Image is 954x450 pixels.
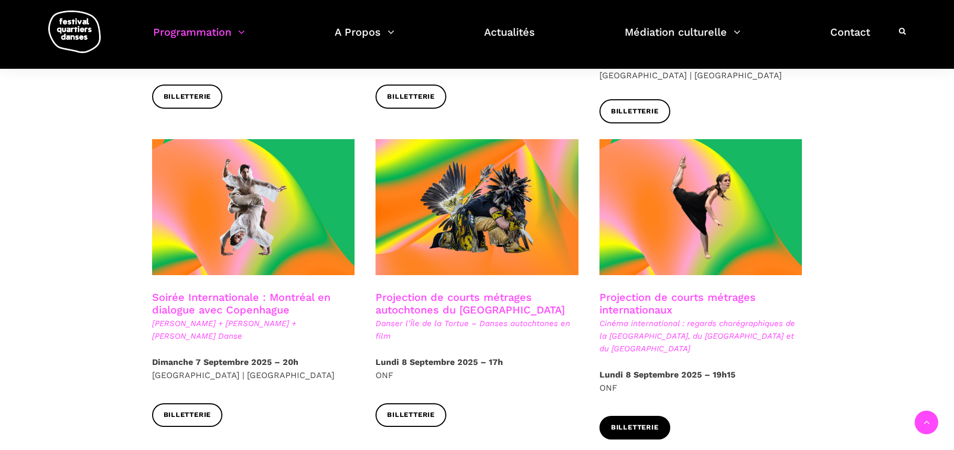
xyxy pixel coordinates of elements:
[376,403,446,427] a: Billetterie
[387,410,435,421] span: Billetterie
[484,23,535,54] a: Actualités
[830,23,870,54] a: Contact
[599,291,802,317] h3: Projection de courts métrages internationaux
[376,85,446,108] a: Billetterie
[376,317,578,342] span: Danser l’Île de la Tortue – Danses autochtones en film
[152,357,298,367] strong: Dimanche 7 Septembre 2025 – 20h
[152,355,355,382] p: [GEOGRAPHIC_DATA] | [GEOGRAPHIC_DATA]
[625,23,741,54] a: Médiation culturelle
[376,355,578,382] p: ONF
[152,317,355,342] span: [PERSON_NAME] + [PERSON_NAME] + [PERSON_NAME] Danse
[611,422,659,433] span: Billetterie
[387,91,435,102] span: Billetterie
[164,410,211,421] span: Billetterie
[611,106,659,117] span: Billetterie
[599,368,802,395] p: ONF
[152,403,223,427] a: Billetterie
[152,291,330,316] a: Soirée Internationale : Montréal en dialogue avec Copenhague
[599,416,670,439] a: Billetterie
[376,357,503,367] strong: Lundi 8 Septembre 2025 – 17h
[164,91,211,102] span: Billetterie
[335,23,394,54] a: A Propos
[153,23,245,54] a: Programmation
[376,291,578,317] h3: Projection de courts métrages autochtones du [GEOGRAPHIC_DATA]
[48,11,101,53] img: logo-fqd-med
[152,85,223,108] a: Billetterie
[599,99,670,123] a: Billetterie
[599,370,735,380] strong: Lundi 8 Septembre 2025 – 19h15
[599,317,802,355] span: Cinéma international : regards chorégraphiques de la [GEOGRAPHIC_DATA], du [GEOGRAPHIC_DATA] et d...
